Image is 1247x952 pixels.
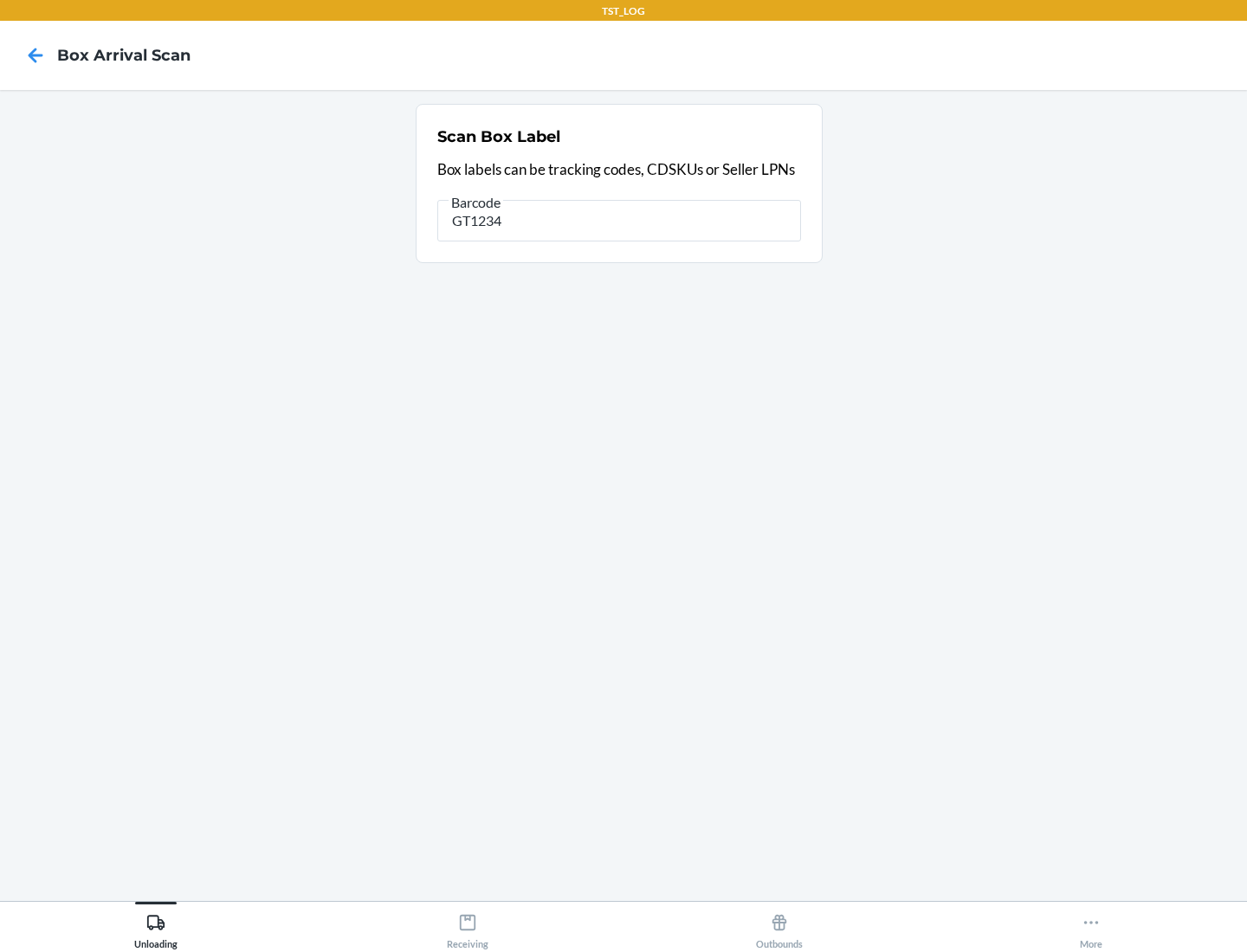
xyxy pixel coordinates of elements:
[447,906,488,949] div: Receiving
[1080,906,1102,949] div: More
[935,902,1247,949] button: More
[602,3,645,19] p: TST_LOG
[134,906,178,949] div: Unloading
[623,902,935,949] button: Outbounds
[437,200,801,241] input: Barcode
[437,158,801,181] p: Box labels can be tracking codes, CDSKUs or Seller LPNs
[437,125,560,148] h2: Scan Box Label
[756,906,803,949] div: Outbounds
[57,44,191,67] h4: Box Arrival Scan
[312,902,623,949] button: Receiving
[449,194,503,211] span: Barcode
